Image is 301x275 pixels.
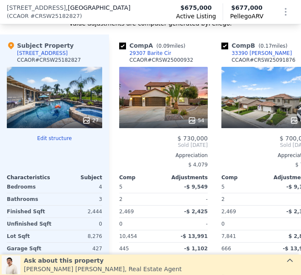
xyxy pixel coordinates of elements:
[221,221,225,227] span: 0
[7,12,82,20] div: ( )
[221,233,236,239] span: 7,841
[66,3,131,12] span: , [GEOGRAPHIC_DATA]
[7,218,53,230] div: Unfinished Sqft
[221,174,266,181] div: Comp
[7,174,54,181] div: Characteristics
[129,57,193,63] div: CCAOR # CRSW25000932
[7,206,53,218] div: Finished Sqft
[119,142,208,149] span: Sold [DATE]
[56,218,102,230] div: 0
[119,152,208,159] div: Appreciation
[232,57,295,63] div: CCAOR # CRSW25091876
[56,206,102,218] div: 2,444
[221,193,264,205] div: 2
[231,4,263,11] span: $677,000
[24,265,182,273] div: [PERSON_NAME] [PERSON_NAME] , Real Estate Agent
[153,43,189,49] span: ( miles)
[221,246,231,252] span: 666
[56,181,102,193] div: 4
[221,50,292,57] a: 33390 [PERSON_NAME]
[188,162,208,168] span: $ 4,079
[7,193,53,205] div: Bathrooms
[119,174,163,181] div: Comp
[56,193,102,205] div: 3
[119,209,134,215] span: 2,469
[7,3,66,12] span: [STREET_ADDRESS]
[184,246,208,252] span: -$ 1,102
[119,184,123,190] span: 5
[188,116,204,125] div: 54
[24,256,182,265] div: Ask about this property
[261,43,272,49] span: 0.17
[119,221,123,227] span: 0
[129,50,171,57] div: 29307 Barite Cir
[9,12,29,20] span: CCAOR
[184,209,208,215] span: -$ 2,425
[2,255,20,274] img: Leo Gutierrez
[30,12,80,20] span: # CRSW25182827
[230,12,264,20] span: Pellego ARV
[221,41,291,50] div: Comp B
[176,12,216,20] span: Active Listing
[163,174,208,181] div: Adjustments
[7,181,53,193] div: Bedrooms
[7,41,74,50] div: Subject Property
[56,230,102,242] div: 8,276
[184,184,208,190] span: -$ 9,549
[221,184,225,190] span: 5
[119,50,171,57] a: 29307 Barite Cir
[119,246,129,252] span: 445
[181,233,208,239] span: -$ 13,991
[158,43,170,49] span: 0.09
[119,41,189,50] div: Comp A
[17,50,68,57] div: [STREET_ADDRESS]
[221,209,236,215] span: 2,469
[232,50,292,57] div: 33390 [PERSON_NAME]
[7,243,53,255] div: Garage Sqft
[255,43,291,49] span: ( miles)
[7,135,102,142] button: Edit structure
[119,233,137,239] span: 10,454
[277,3,294,20] button: Show Options
[56,243,102,255] div: 427
[181,3,212,12] span: $675,000
[82,116,99,125] div: 27
[178,135,208,142] span: $ 730,000
[165,218,208,230] div: -
[119,193,162,205] div: 2
[165,193,208,205] div: -
[7,230,53,242] div: Lot Sqft
[54,174,102,181] div: Subject
[17,57,81,63] div: CCAOR # CRSW25182827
